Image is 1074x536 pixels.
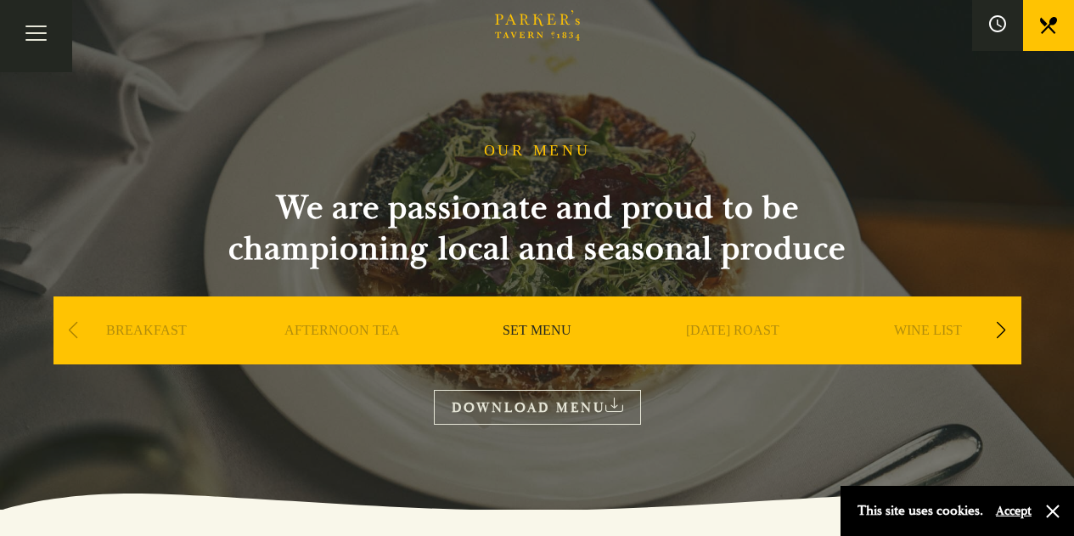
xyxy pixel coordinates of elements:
[503,322,571,390] a: SET MENU
[835,296,1021,415] div: 5 / 9
[198,188,877,269] h2: We are passionate and proud to be championing local and seasonal produce
[639,296,826,415] div: 4 / 9
[858,499,983,523] p: This site uses cookies.
[444,296,631,415] div: 3 / 9
[686,322,779,390] a: [DATE] ROAST
[990,312,1013,349] div: Next slide
[894,322,962,390] a: WINE LIST
[1044,503,1061,520] button: Close and accept
[996,503,1032,519] button: Accept
[62,312,85,349] div: Previous slide
[249,296,436,415] div: 2 / 9
[106,322,187,390] a: BREAKFAST
[53,296,240,415] div: 1 / 9
[484,142,591,161] h1: OUR MENU
[434,390,641,425] a: DOWNLOAD MENU
[284,322,400,390] a: AFTERNOON TEA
